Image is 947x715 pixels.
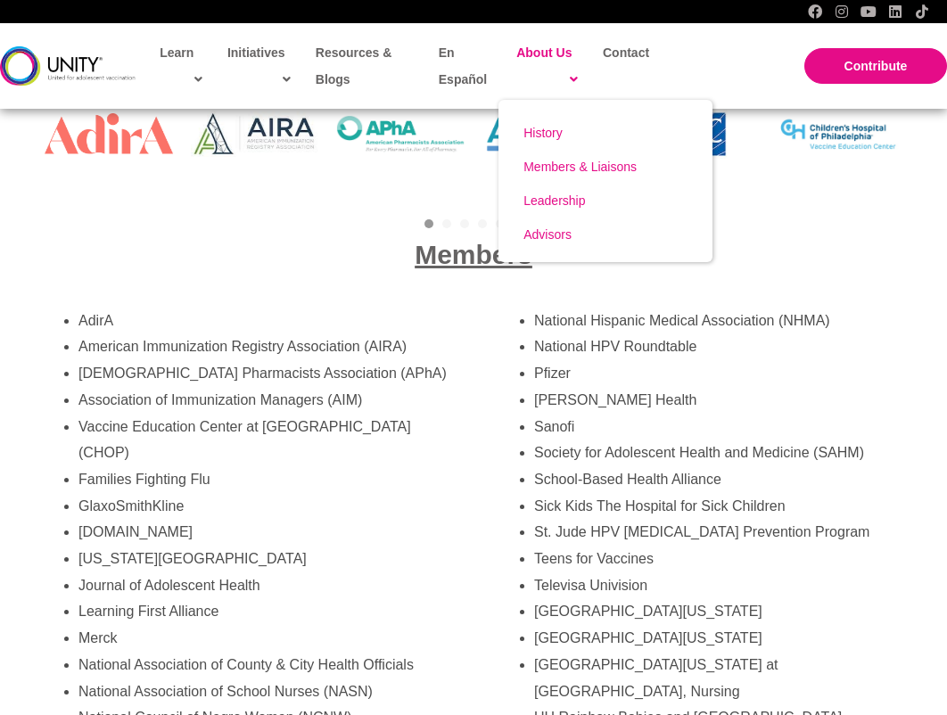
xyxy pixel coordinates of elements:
[765,67,911,201] div: Slide 6 of 33
[835,4,849,19] a: Instagram
[534,466,911,493] li: School-Based Health Alliance
[336,115,465,153] img: American Pharmacists Association (APhA)
[78,493,456,520] li: GlaxoSmithKline
[594,32,656,73] a: Contact
[442,219,451,228] a: 2
[78,333,456,360] li: American Immunization Registry Association (AIRA)
[534,546,911,572] li: Teens for Vaccines
[498,184,712,218] a: Leadership
[78,678,456,705] li: National Association of School Nurses (NASN)
[78,598,456,625] li: Learning First Alliance
[534,652,911,704] li: [GEOGRAPHIC_DATA][US_STATE] at [GEOGRAPHIC_DATA], Nursing
[498,218,712,251] a: Advisors
[534,625,911,652] li: [GEOGRAPHIC_DATA][US_STATE]
[415,240,532,269] span: Members
[523,126,563,140] span: History
[45,113,173,154] img: AdirA
[534,308,911,334] li: National Hispanic Medical Association (NHMA)
[307,32,421,100] a: Resources & Blogs
[78,546,456,572] li: [US_STATE][GEOGRAPHIC_DATA]
[78,519,456,546] li: [DOMAIN_NAME]
[473,67,620,201] div: Slide 4 of 33
[534,333,911,360] li: National HPV Roundtable
[523,160,637,174] span: Members & Liaisons
[460,219,469,228] a: 3
[534,519,911,546] li: St. Jude HPV [MEDICAL_DATA] Prevention Program
[534,598,911,625] li: [GEOGRAPHIC_DATA][US_STATE]
[808,4,822,19] a: Facebook
[534,493,911,520] li: Sick Kids The Hospital for Sick Children
[78,360,456,387] li: [DEMOGRAPHIC_DATA] Pharmacists Association (APhA)
[482,114,611,154] img: Association of Immunization Managers (AIM)
[78,652,456,678] li: National Association of County & City Health Officials
[36,67,182,201] div: Slide 1 of 33
[78,572,456,599] li: Journal of Adolescent Health
[774,103,902,167] img: The Vaccine Education Center at Children’s Hospital of Philadelphia (CHOP)
[327,67,473,201] div: Slide 3 of 33
[182,67,328,201] div: Slide 2 of 33
[191,111,319,157] img: American Immunization Registry Association (AIRA)
[516,39,578,93] span: About Us
[534,360,911,387] li: Pfizer
[478,219,487,228] a: 4
[844,59,908,73] span: Contribute
[915,4,929,19] a: TikTok
[498,116,712,150] a: History
[424,219,433,228] a: 1
[523,227,572,242] span: Advisors
[861,4,876,19] a: YouTube
[160,39,202,93] span: Learn
[534,440,911,466] li: Society for Adolescent Health and Medicine (SAHM)
[78,308,456,334] li: AdirA
[78,414,456,466] li: Vaccine Education Center at [GEOGRAPHIC_DATA] (CHOP)
[603,45,649,60] span: Contact
[523,193,585,208] span: Leadership
[888,4,902,19] a: LinkedIn
[78,387,456,414] li: Association of Immunization Managers (AIM)
[227,39,291,93] span: Initiatives
[804,48,947,84] a: Contribute
[534,387,911,414] li: [PERSON_NAME] Health
[439,45,487,86] span: En Español
[498,150,712,184] a: Members & Liaisons
[534,414,911,440] li: Sanofi
[316,45,392,86] span: Resources & Blogs
[534,572,911,599] li: Televisa Univision
[507,32,585,100] a: About Us
[78,625,456,652] li: Merck
[496,219,505,228] a: 5
[430,32,503,100] a: En Español
[78,466,456,493] li: Families Fighting Flu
